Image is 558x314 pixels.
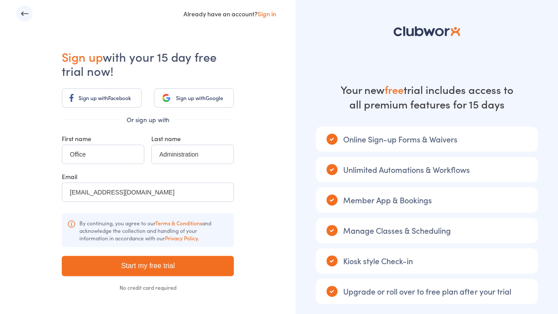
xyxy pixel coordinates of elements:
span: Sign up [62,48,103,65]
a: Sign in [257,9,276,18]
input: Your business email [62,183,234,202]
span: Sign up with [176,94,206,101]
div: Upgrade or roll over to free plan after your trial [316,279,538,304]
strong: free [385,82,404,97]
div: By continuing, you agree to our and acknowledge the collection and handling of your information i... [62,213,234,247]
div: Manage Classes & Scheduling [316,218,538,243]
div: Or sign up with [62,115,234,124]
a: Sign up withGoogle [154,88,234,108]
input: First name [62,145,144,164]
div: Member App & Bookings [316,187,538,213]
div: Online Sign-up Forms & Waivers [316,127,538,152]
a: Privacy Policy. [165,234,199,242]
div: Your new trial includes access to all premium features for 15 days [339,82,515,111]
div: Already have an account? [183,9,276,18]
div: Unlimited Automations & Workflows [316,157,538,182]
a: Sign up withFacebook [62,88,142,108]
div: Kiosk style Check-in [316,248,538,273]
div: Email [62,172,234,181]
div: Last name [151,134,234,143]
div: First name [62,134,144,143]
a: Terms & Conditions [155,219,202,227]
input: Start my free trial [62,256,234,276]
h1: with your 15 day free trial now! [62,49,234,78]
span: Sign up with [79,94,108,101]
div: No credit card required [62,285,234,290]
input: Last name [151,145,234,164]
img: logo-81c5d2ba81851df8b7b8b3f485ec5aa862684ab1dc4821eed5b71d8415c3dc76.svg [393,26,460,36]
